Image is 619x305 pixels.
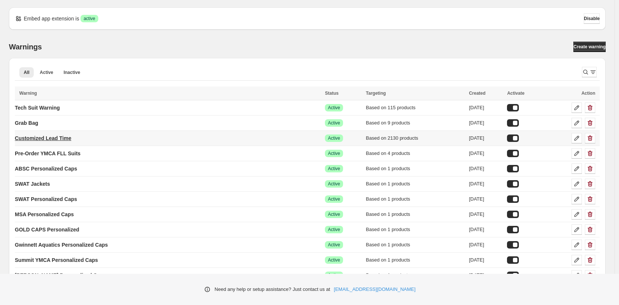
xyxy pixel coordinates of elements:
[328,105,340,111] span: Active
[15,208,74,220] a: MSA Personalized Caps
[15,104,60,111] p: Tech Suit Warning
[328,242,340,248] span: Active
[15,102,60,114] a: Tech Suit Warning
[328,150,340,156] span: Active
[63,69,80,75] span: Inactive
[15,180,50,188] p: SWAT Jackets
[469,150,503,157] div: [DATE]
[584,16,600,22] span: Disable
[24,15,79,22] p: Embed app extension is
[328,257,340,263] span: Active
[15,224,79,236] a: GOLD CAPS Personalized
[366,134,465,142] div: Based on 2130 products
[15,241,108,249] p: Gwinnett Aquatics Personalized Caps
[366,104,465,111] div: Based on 115 products
[469,272,503,279] div: [DATE]
[469,104,503,111] div: [DATE]
[15,132,71,144] a: Customized Lead Time
[15,239,108,251] a: Gwinnett Aquatics Personalized Caps
[15,195,77,203] p: SWAT Personalized Caps
[15,256,98,264] p: Summit YMCA Personalized Caps
[469,165,503,172] div: [DATE]
[469,134,503,142] div: [DATE]
[582,67,597,77] button: Search and filter results
[469,91,485,96] span: Created
[469,180,503,188] div: [DATE]
[507,91,524,96] span: Activate
[15,226,79,233] p: GOLD CAPS Personalized
[582,91,595,96] span: Action
[469,195,503,203] div: [DATE]
[334,286,415,293] a: [EMAIL_ADDRESS][DOMAIN_NAME]
[15,119,38,127] p: Grab Bag
[366,165,465,172] div: Based on 1 products
[40,69,53,75] span: Active
[469,119,503,127] div: [DATE]
[328,120,340,126] span: Active
[328,181,340,187] span: Active
[328,196,340,202] span: Active
[83,16,95,22] span: active
[15,193,77,205] a: SWAT Personalized Caps
[469,211,503,218] div: [DATE]
[469,241,503,249] div: [DATE]
[15,269,106,281] a: [PERSON_NAME] Personalized Caps
[366,211,465,218] div: Based on 1 products
[15,272,106,279] p: [PERSON_NAME] Personalized Caps
[24,69,29,75] span: All
[15,150,80,157] p: Pre-Order YMCA FLL Suits
[366,119,465,127] div: Based on 9 products
[366,272,465,279] div: Based on 1 products
[366,241,465,249] div: Based on 1 products
[366,91,386,96] span: Targeting
[366,180,465,188] div: Based on 1 products
[573,42,606,52] a: Create warning
[328,166,340,172] span: Active
[15,117,38,129] a: Grab Bag
[584,13,600,24] button: Disable
[328,227,340,233] span: Active
[15,211,74,218] p: MSA Personalized Caps
[15,163,77,175] a: ABSC Personalized Caps
[15,147,80,159] a: Pre-Order YMCA FLL Suits
[15,165,77,172] p: ABSC Personalized Caps
[9,42,42,51] h2: Warnings
[366,226,465,233] div: Based on 1 products
[328,272,340,278] span: Active
[366,195,465,203] div: Based on 1 products
[469,256,503,264] div: [DATE]
[328,135,340,141] span: Active
[366,150,465,157] div: Based on 4 products
[15,134,71,142] p: Customized Lead Time
[366,256,465,264] div: Based on 1 products
[15,178,50,190] a: SWAT Jackets
[573,44,606,50] span: Create warning
[469,226,503,233] div: [DATE]
[19,91,37,96] span: Warning
[15,254,98,266] a: Summit YMCA Personalized Caps
[328,211,340,217] span: Active
[325,91,339,96] span: Status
